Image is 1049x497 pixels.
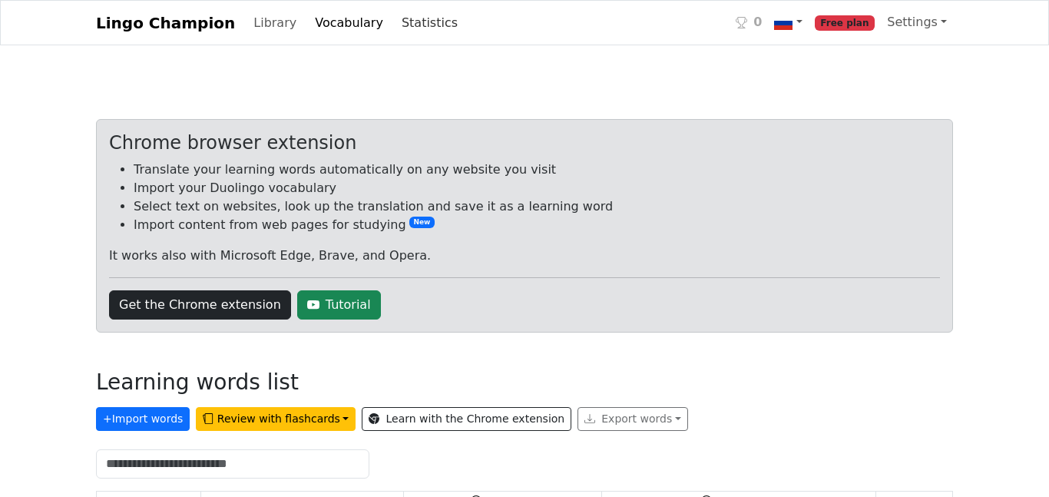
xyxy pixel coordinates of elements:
h3: Learning words list [96,369,299,396]
span: 0 [753,13,762,31]
p: It works also with Microsoft Edge, Brave, and Opera. [109,247,940,265]
li: Import content from web pages for studying [134,216,940,234]
img: ru.svg [774,14,793,32]
li: Select text on websites, look up the translation and save it as a learning word [134,197,940,216]
a: Vocabulary [309,8,389,38]
div: Chrome browser extension [109,132,940,154]
a: 0 [730,7,768,38]
a: Tutorial [297,290,381,320]
a: Lingo Champion [96,8,235,38]
button: Review with flashcards [196,407,356,431]
li: Translate your learning words automatically on any website you visit [134,161,940,179]
a: Learn with the Chrome extension [362,407,571,431]
span: New [409,217,435,228]
a: Free plan [809,7,882,38]
span: Settings [887,15,938,29]
a: Get the Chrome extension [109,290,291,320]
a: +Import words [96,408,196,422]
button: +Import words [96,407,190,431]
a: Library [247,8,303,38]
a: Settings [881,7,953,38]
span: Free plan [815,15,875,31]
a: Statistics [395,8,464,38]
li: Import your Duolingo vocabulary [134,179,940,197]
